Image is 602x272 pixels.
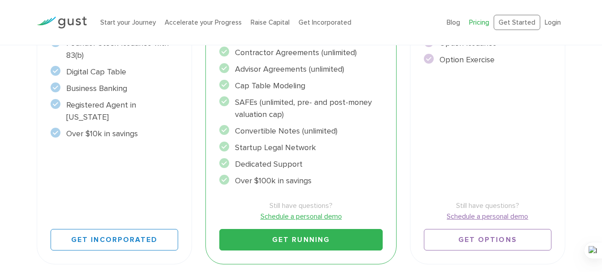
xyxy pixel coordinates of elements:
[51,99,178,123] li: Registered Agent in [US_STATE]
[424,54,551,66] li: Option Exercise
[37,17,87,29] img: Gust Logo
[424,229,551,250] a: Get Options
[219,142,382,154] li: Startup Legal Network
[51,229,178,250] a: Get Incorporated
[219,229,382,250] a: Get Running
[219,80,382,92] li: Cap Table Modeling
[219,211,382,222] a: Schedule a personal demo
[51,128,178,140] li: Over $10k in savings
[51,37,178,61] li: Founder Stock Issuance with 83(b)
[251,18,290,26] a: Raise Capital
[51,82,178,95] li: Business Banking
[219,47,382,59] li: Contractor Agreements (unlimited)
[299,18,351,26] a: Get Incorporated
[447,18,460,26] a: Blog
[219,63,382,75] li: Advisor Agreements (unlimited)
[219,175,382,187] li: Over $100k in savings
[100,18,156,26] a: Start your Journey
[219,96,382,121] li: SAFEs (unlimited, pre- and post-money valuation cap)
[424,211,551,222] a: Schedule a personal demo
[424,200,551,211] span: Still have questions?
[219,158,382,170] li: Dedicated Support
[51,66,178,78] li: Digital Cap Table
[494,15,540,30] a: Get Started
[219,200,382,211] span: Still have questions?
[219,125,382,137] li: Convertible Notes (unlimited)
[545,18,561,26] a: Login
[469,18,489,26] a: Pricing
[165,18,242,26] a: Accelerate your Progress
